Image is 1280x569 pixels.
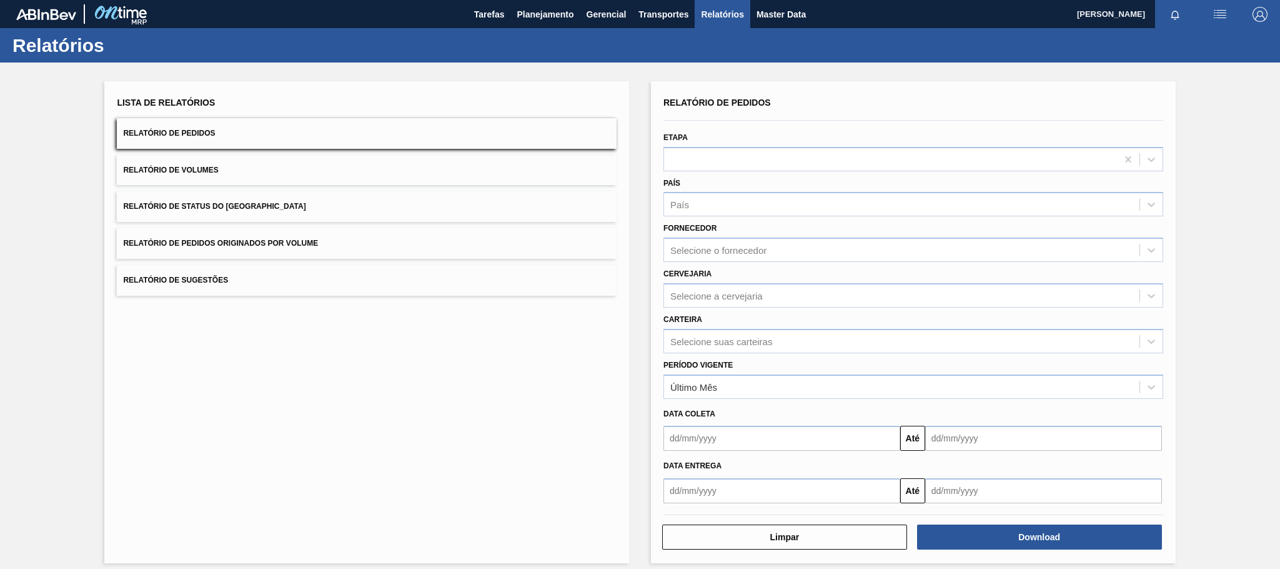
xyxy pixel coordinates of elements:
span: Lista de Relatórios [117,98,215,108]
span: Data coleta [663,410,715,418]
input: dd/mm/yyyy [925,426,1162,451]
button: Até [900,478,925,503]
span: Master Data [757,7,806,22]
img: Logout [1253,7,1268,22]
label: Fornecedor [663,224,717,233]
span: Gerencial [587,7,627,22]
label: País [663,179,680,188]
input: dd/mm/yyyy [663,426,900,451]
div: Selecione suas carteiras [670,336,772,346]
button: Relatório de Sugestões [117,265,617,296]
h1: Relatórios [12,38,234,53]
span: Tarefas [474,7,505,22]
div: País [670,199,689,210]
span: Relatório de Pedidos Originados por Volume [123,239,318,248]
input: dd/mm/yyyy [663,478,900,503]
button: Relatório de Status do [GEOGRAPHIC_DATA] [117,191,617,222]
button: Download [917,525,1162,550]
input: dd/mm/yyyy [925,478,1162,503]
button: Relatório de Volumes [117,155,617,186]
div: Último Mês [670,381,717,392]
div: Selecione a cervejaria [670,290,763,301]
button: Relatório de Pedidos Originados por Volume [117,228,617,259]
span: Relatório de Status do [GEOGRAPHIC_DATA] [123,202,305,211]
label: Etapa [663,133,688,142]
button: Relatório de Pedidos [117,118,617,149]
span: Relatórios [701,7,743,22]
span: Relatório de Sugestões [123,276,228,284]
span: Data entrega [663,461,722,470]
label: Período Vigente [663,361,733,370]
label: Carteira [663,315,702,324]
label: Cervejaria [663,269,712,278]
span: Transportes [638,7,688,22]
span: Relatório de Pedidos [123,129,215,138]
img: userActions [1213,7,1228,22]
div: Selecione o fornecedor [670,245,767,256]
button: Até [900,426,925,451]
span: Relatório de Pedidos [663,98,771,108]
button: Limpar [662,525,907,550]
span: Relatório de Volumes [123,166,218,174]
span: Planejamento [517,7,573,22]
img: TNhmsLtSVTkK8tSr43FrP2fwEKptu5GPRR3wAAAABJRU5ErkJggg== [16,9,76,20]
button: Notificações [1155,6,1195,23]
